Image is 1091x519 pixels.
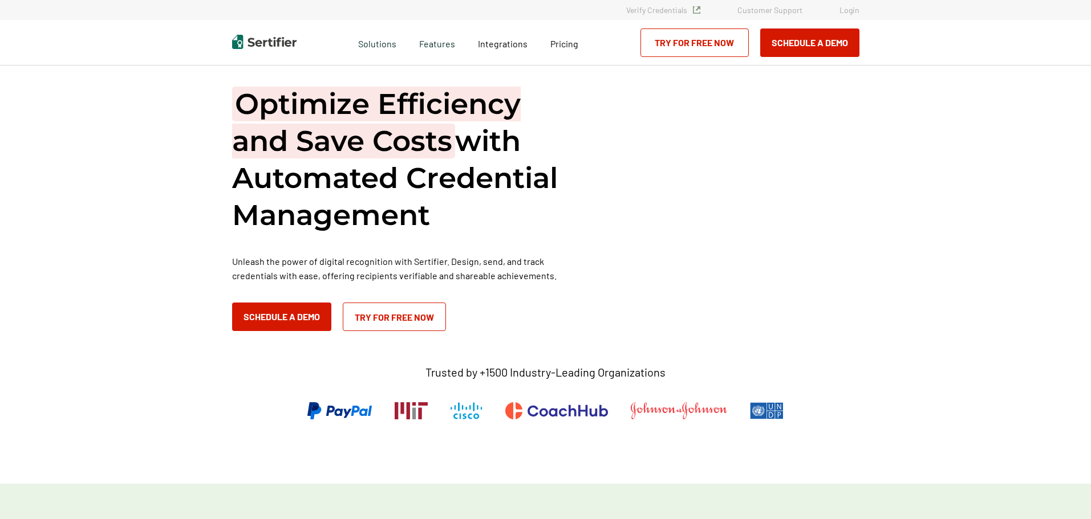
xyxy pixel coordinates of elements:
[307,402,372,419] img: PayPal
[232,254,574,283] p: Unleash the power of digital recognition with Sertifier. Design, send, and track credentials with...
[693,6,700,14] img: Verified
[395,402,428,419] img: Massachusetts Institute of Technology
[419,35,455,50] span: Features
[631,402,727,419] img: Johnson & Johnson
[451,402,482,419] img: Cisco
[737,5,802,15] a: Customer Support
[232,85,574,234] h1: with Automated Credential Management
[505,402,608,419] img: CoachHub
[550,38,578,49] span: Pricing
[358,35,396,50] span: Solutions
[750,402,784,419] img: UNDP
[550,35,578,50] a: Pricing
[839,5,859,15] a: Login
[232,87,521,158] span: Optimize Efficiency and Save Costs
[640,28,749,57] a: Try for Free Now
[343,303,446,331] a: Try for Free Now
[425,365,666,379] p: Trusted by +1500 Industry-Leading Organizations
[478,35,528,50] a: Integrations
[232,35,297,49] img: Sertifier | Digital Credentialing Platform
[478,38,528,49] span: Integrations
[626,5,700,15] a: Verify Credentials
